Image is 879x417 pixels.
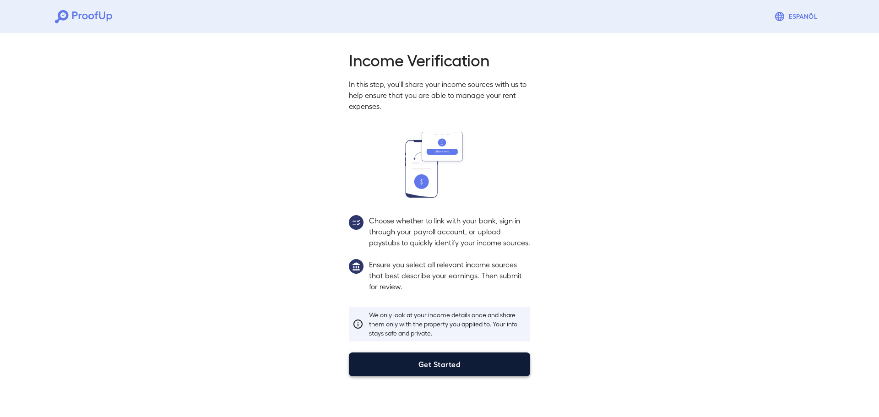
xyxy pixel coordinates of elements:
[349,215,364,230] img: group2.svg
[349,259,364,274] img: group1.svg
[349,352,530,376] button: Get Started
[770,7,824,26] button: Espanõl
[369,310,526,338] p: We only look at your income details once and share them only with the property you applied to. Yo...
[349,79,530,112] p: In this step, you'll share your income sources with us to help ensure that you are able to manage...
[405,132,474,198] img: transfer_money.svg
[369,215,530,248] p: Choose whether to link with your bank, sign in through your payroll account, or upload paystubs t...
[369,259,530,292] p: Ensure you select all relevant income sources that best describe your earnings. Then submit for r...
[349,49,530,70] h2: Income Verification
